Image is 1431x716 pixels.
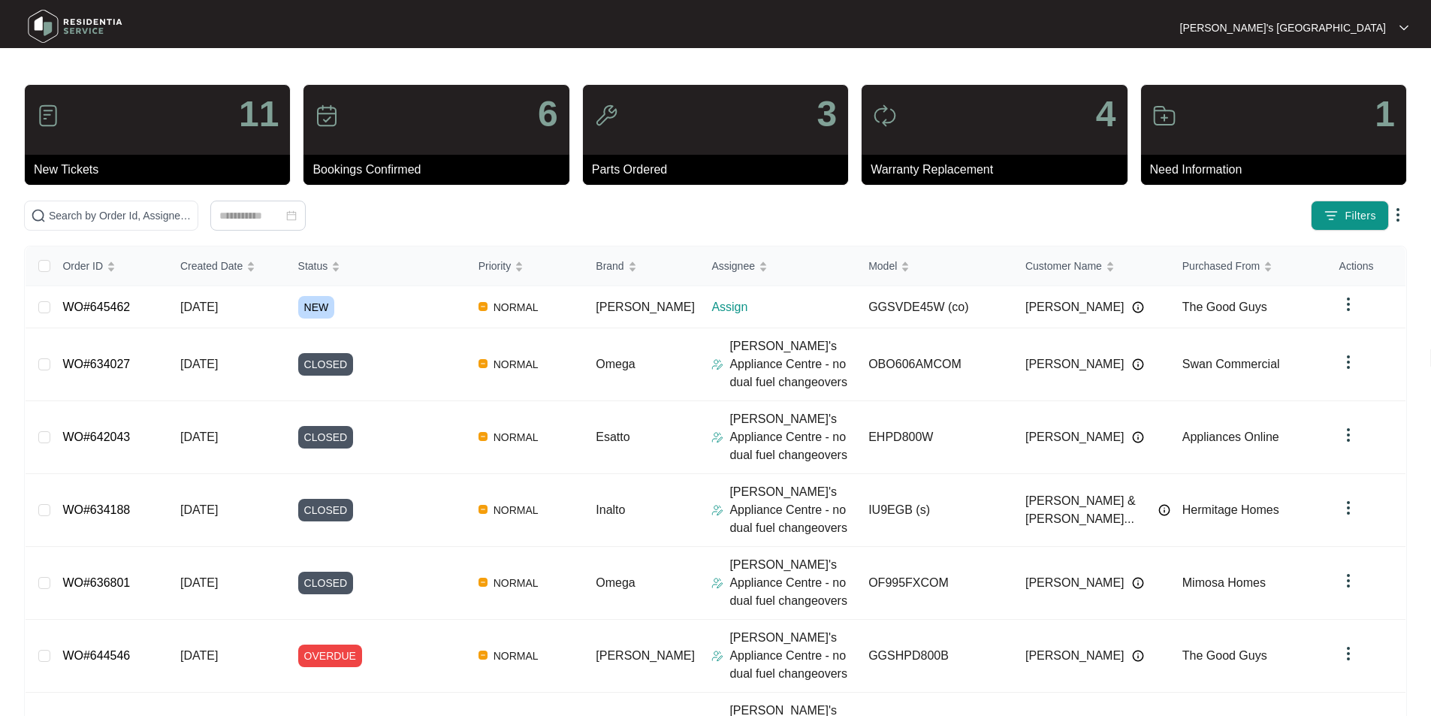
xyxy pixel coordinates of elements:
p: Warranty Replacement [871,161,1127,179]
span: [DATE] [180,358,218,370]
input: Search by Order Id, Assignee Name, Customer Name, Brand and Model [49,207,192,224]
img: icon [315,104,339,128]
span: CLOSED [298,572,354,594]
img: icon [1152,104,1176,128]
span: Brand [596,258,623,274]
img: dropdown arrow [1399,24,1408,32]
img: Vercel Logo [479,302,488,311]
img: Info icon [1132,358,1144,370]
img: residentia service logo [23,4,128,49]
td: GGSHPD800B [856,620,1013,693]
p: Bookings Confirmed [312,161,569,179]
span: The Good Guys [1182,649,1267,662]
th: Order ID [50,246,168,286]
span: NORMAL [488,647,545,665]
p: [PERSON_NAME]'s [GEOGRAPHIC_DATA] [1180,20,1386,35]
img: Info icon [1132,301,1144,313]
span: Created Date [180,258,243,274]
th: Assignee [699,246,856,286]
span: [PERSON_NAME] [596,649,695,662]
th: Created Date [168,246,286,286]
img: dropdown arrow [1339,499,1357,517]
th: Status [286,246,466,286]
img: filter icon [1324,208,1339,223]
img: icon [594,104,618,128]
img: Assigner Icon [711,650,723,662]
span: Filters [1345,208,1376,224]
img: Vercel Logo [479,432,488,441]
img: dropdown arrow [1339,353,1357,371]
img: dropdown arrow [1339,572,1357,590]
img: dropdown arrow [1339,295,1357,313]
td: IU9EGB (s) [856,474,1013,547]
span: Appliances Online [1182,431,1279,443]
td: OF995FXCOM [856,547,1013,620]
p: [PERSON_NAME]'s Appliance Centre - no dual fuel changeovers [729,410,856,464]
img: dropdown arrow [1389,206,1407,224]
img: Info icon [1132,577,1144,589]
th: Customer Name [1013,246,1170,286]
td: OBO606AMCOM [856,328,1013,401]
p: [PERSON_NAME]'s Appliance Centre - no dual fuel changeovers [729,556,856,610]
span: CLOSED [298,426,354,449]
span: CLOSED [298,499,354,521]
p: Need Information [1150,161,1406,179]
img: Assigner Icon [711,431,723,443]
img: Info icon [1132,650,1144,662]
span: NORMAL [488,298,545,316]
img: Vercel Logo [479,505,488,514]
span: Inalto [596,503,625,516]
img: Vercel Logo [479,651,488,660]
button: filter iconFilters [1311,201,1389,231]
span: [PERSON_NAME] [1025,574,1125,592]
span: [DATE] [180,649,218,662]
span: Mimosa Homes [1182,576,1266,589]
a: WO#636801 [62,576,130,589]
span: OVERDUE [298,645,362,667]
span: Esatto [596,431,629,443]
span: [PERSON_NAME] [1025,298,1125,316]
th: Purchased From [1170,246,1327,286]
span: Order ID [62,258,103,274]
img: search-icon [31,208,46,223]
p: New Tickets [34,161,290,179]
p: [PERSON_NAME]'s Appliance Centre - no dual fuel changeovers [729,629,856,683]
span: [DATE] [180,576,218,589]
span: [DATE] [180,301,218,313]
td: GGSVDE45W (co) [856,286,1013,328]
span: Omega [596,576,635,589]
a: WO#645462 [62,301,130,313]
img: dropdown arrow [1339,645,1357,663]
span: Model [868,258,897,274]
a: WO#634027 [62,358,130,370]
img: Info icon [1132,431,1144,443]
span: Priority [479,258,512,274]
span: Assignee [711,258,755,274]
a: WO#634188 [62,503,130,516]
span: Status [298,258,328,274]
th: Model [856,246,1013,286]
span: NORMAL [488,355,545,373]
span: Hermitage Homes [1182,503,1279,516]
p: 1 [1375,96,1395,132]
img: Info icon [1158,504,1170,516]
span: [PERSON_NAME] [1025,647,1125,665]
span: [DATE] [180,431,218,443]
span: Swan Commercial [1182,358,1280,370]
span: NORMAL [488,574,545,592]
td: EHPD800W [856,401,1013,474]
img: Assigner Icon [711,577,723,589]
p: 6 [538,96,558,132]
a: WO#644546 [62,649,130,662]
img: icon [873,104,897,128]
span: NEW [298,296,335,319]
th: Priority [466,246,584,286]
th: Actions [1327,246,1405,286]
img: Vercel Logo [479,578,488,587]
p: Parts Ordered [592,161,848,179]
a: WO#642043 [62,431,130,443]
p: 4 [1096,96,1116,132]
span: The Good Guys [1182,301,1267,313]
span: [PERSON_NAME] [1025,355,1125,373]
span: Customer Name [1025,258,1102,274]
